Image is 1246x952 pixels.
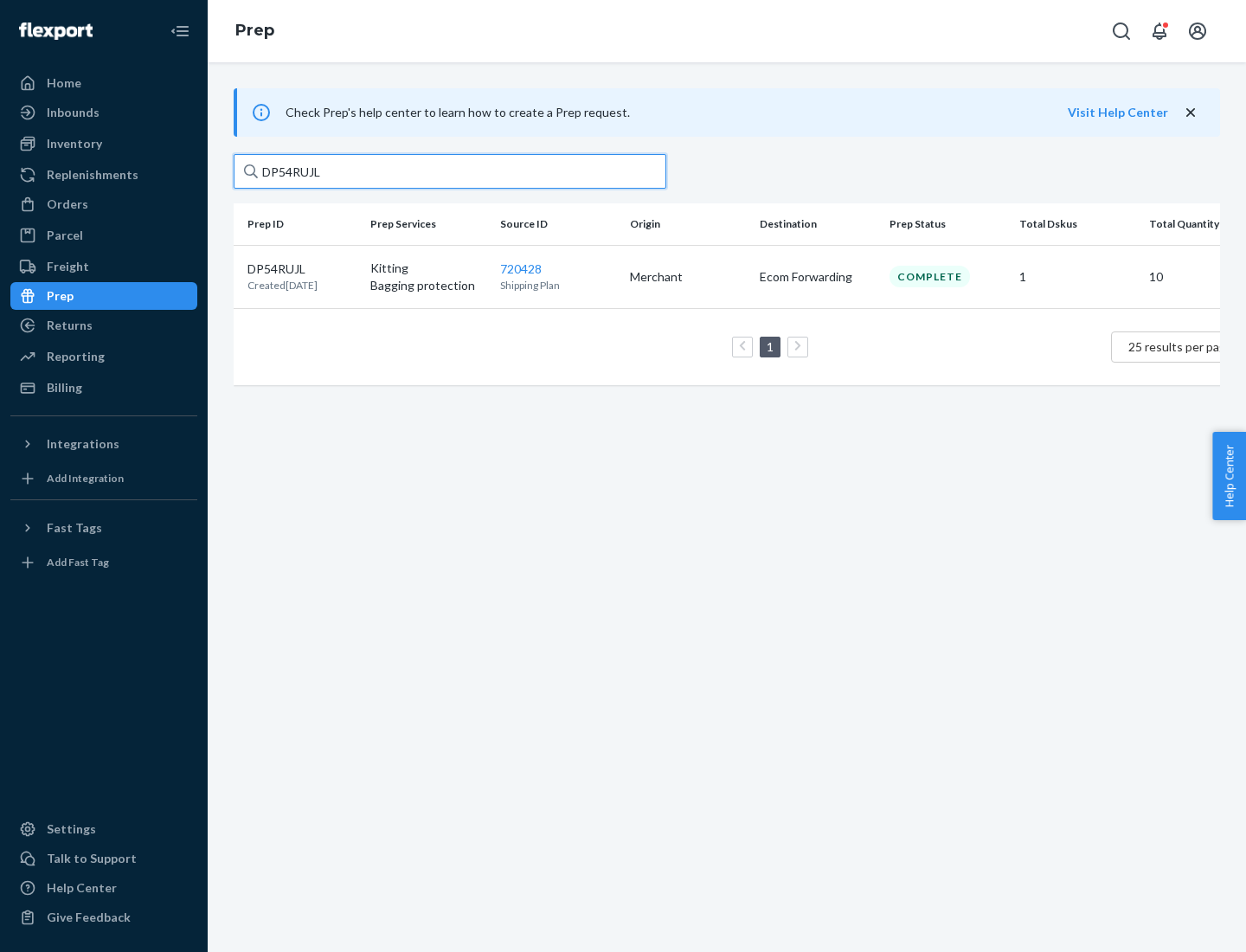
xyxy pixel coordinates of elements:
[47,555,109,569] div: Add Fast Tag
[10,904,197,931] button: Give Feedback
[493,203,623,245] th: Source ID
[10,549,197,576] a: Add Fast Tag
[1212,432,1246,520] button: Help Center
[47,227,83,244] div: Parcel
[47,317,93,334] div: Returns
[47,879,117,897] div: Help Center
[47,135,102,152] div: Inventory
[763,339,777,354] a: Page 1 is your current page
[1128,339,1233,354] span: 25 results per page
[47,104,100,121] div: Inbounds
[10,282,197,310] a: Prep
[10,222,197,249] a: Parcel
[47,850,137,867] div: Talk to Support
[234,154,666,189] input: Search prep jobs
[1180,14,1215,48] button: Open account menu
[630,268,746,286] p: Merchant
[19,23,93,40] img: Flexport logo
[47,909,131,926] div: Give Feedback
[623,203,753,245] th: Origin
[222,6,288,56] ol: breadcrumbs
[1142,14,1177,48] button: Open notifications
[10,69,197,97] a: Home
[47,287,74,305] div: Prep
[47,435,119,453] div: Integrations
[234,203,363,245] th: Prep ID
[10,190,197,218] a: Orders
[10,343,197,370] a: Reporting
[753,203,883,245] th: Destination
[370,260,486,277] p: Kitting
[47,820,96,838] div: Settings
[883,203,1012,245] th: Prep Status
[1104,14,1139,48] button: Open Search Box
[10,312,197,339] a: Returns
[247,278,318,293] p: Created [DATE]
[247,261,318,278] p: DP54RUJL
[163,14,197,48] button: Close Navigation
[47,519,102,537] div: Fast Tags
[47,379,82,396] div: Billing
[47,348,105,365] div: Reporting
[10,161,197,189] a: Replenishments
[47,258,89,275] div: Freight
[500,261,542,276] a: 720428
[760,268,876,286] p: Ecom Forwarding
[10,430,197,458] button: Integrations
[10,874,197,902] a: Help Center
[10,845,197,872] a: Talk to Support
[286,105,630,119] span: Check Prep's help center to learn how to create a Prep request.
[47,166,138,183] div: Replenishments
[47,471,124,486] div: Add Integration
[890,266,970,287] div: Complete
[10,514,197,542] button: Fast Tags
[47,74,81,92] div: Home
[10,374,197,402] a: Billing
[363,203,493,245] th: Prep Services
[47,196,88,213] div: Orders
[10,253,197,280] a: Freight
[10,99,197,126] a: Inbounds
[1019,268,1135,286] p: 1
[370,277,486,294] p: Bagging protection
[1182,104,1199,122] button: close
[10,130,197,158] a: Inventory
[1068,104,1168,121] button: Visit Help Center
[500,278,616,293] p: Shipping Plan
[10,465,197,492] a: Add Integration
[1012,203,1142,245] th: Total Dskus
[235,21,274,40] a: Prep
[10,815,197,843] a: Settings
